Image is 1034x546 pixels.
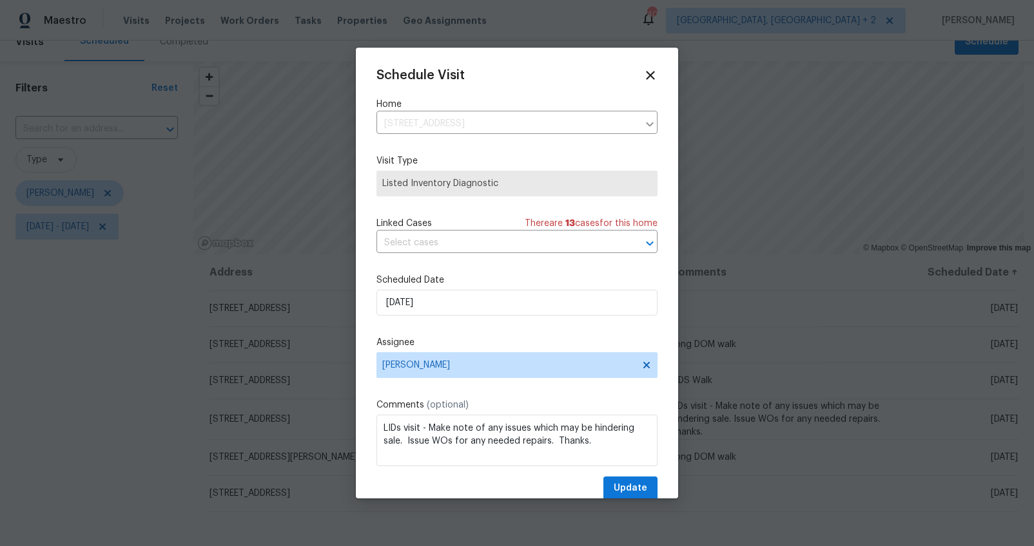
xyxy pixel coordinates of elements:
[565,219,575,228] span: 13
[525,217,658,230] span: There are case s for this home
[641,234,659,252] button: Open
[376,415,658,466] textarea: LIDs visit - Make note of any issues which may be hindering sale. Issue WOs for any needed repair...
[376,399,658,411] label: Comments
[376,274,658,287] label: Scheduled Date
[376,233,621,253] input: Select cases
[376,290,658,315] input: M/D/YYYY
[376,155,658,167] label: Visit Type
[603,476,658,500] button: Update
[643,68,658,82] span: Close
[376,69,465,82] span: Schedule Visit
[376,114,638,134] input: Enter in an address
[427,400,469,409] span: (optional)
[376,98,658,111] label: Home
[382,360,635,370] span: [PERSON_NAME]
[376,336,658,349] label: Assignee
[382,177,652,190] span: Listed Inventory Diagnostic
[376,217,432,230] span: Linked Cases
[614,480,647,496] span: Update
